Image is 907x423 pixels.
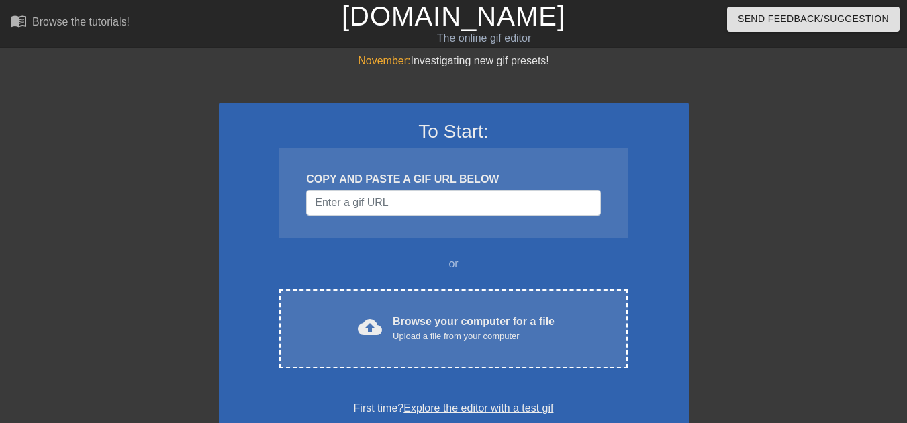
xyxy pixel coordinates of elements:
[306,171,600,187] div: COPY AND PASTE A GIF URL BELOW
[393,330,555,343] div: Upload a file from your computer
[11,13,27,29] span: menu_book
[236,120,671,143] h3: To Start:
[738,11,889,28] span: Send Feedback/Suggestion
[342,1,565,31] a: [DOMAIN_NAME]
[32,16,130,28] div: Browse the tutorials!
[403,402,553,414] a: Explore the editor with a test gif
[236,400,671,416] div: First time?
[254,256,654,272] div: or
[306,190,600,216] input: Username
[358,315,382,339] span: cloud_upload
[11,13,130,34] a: Browse the tutorials!
[727,7,900,32] button: Send Feedback/Suggestion
[358,55,410,66] span: November:
[309,30,659,46] div: The online gif editor
[219,53,689,69] div: Investigating new gif presets!
[393,314,555,343] div: Browse your computer for a file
